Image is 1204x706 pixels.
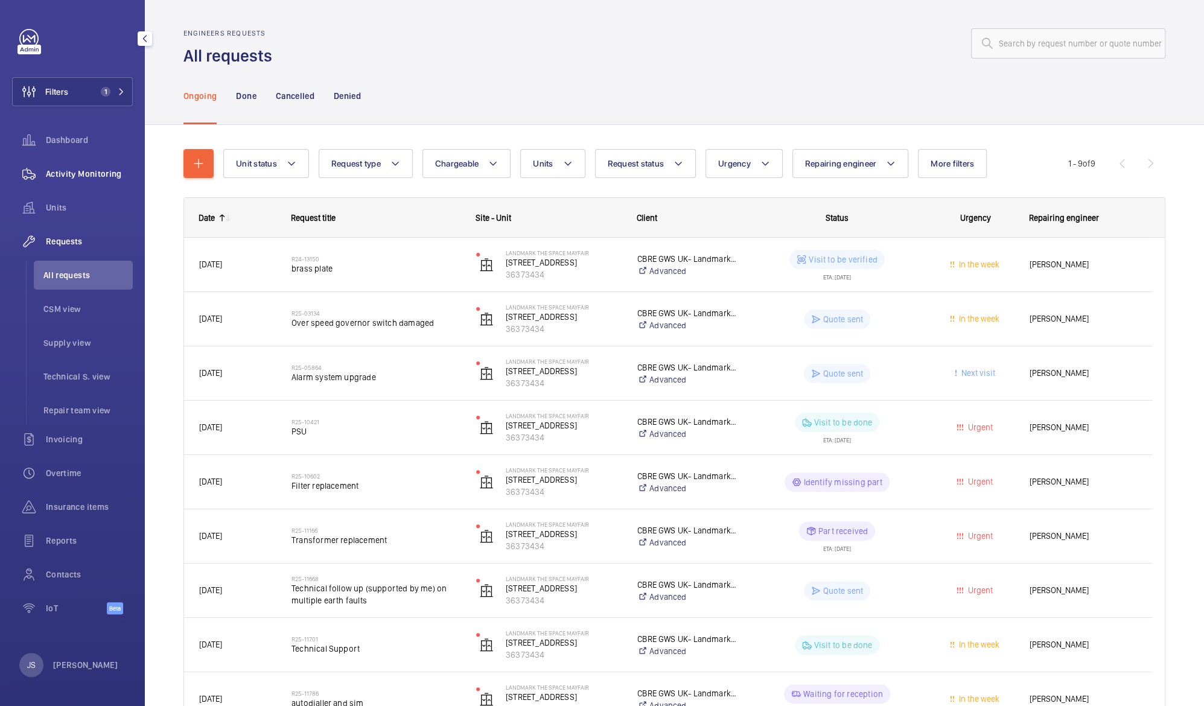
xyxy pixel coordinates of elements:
[506,528,622,540] p: [STREET_ADDRESS]
[637,645,737,657] a: Advanced
[1030,366,1137,380] span: [PERSON_NAME]
[506,629,622,637] p: Landmark The Space Mayfair
[422,149,511,178] button: Chargeable
[608,159,664,168] span: Request status
[291,534,460,546] span: Transformer replacement
[291,425,460,437] span: PSU
[957,694,999,704] span: In the week
[506,521,622,528] p: Landmark The Space Mayfair
[479,258,494,272] img: elevator.svg
[199,259,222,269] span: [DATE]
[53,659,118,671] p: [PERSON_NAME]
[804,476,883,488] p: Identify missing part
[43,303,133,315] span: CSM view
[818,525,868,537] p: Part received
[637,470,737,482] p: CBRE GWS UK- Landmark The Space Mayfair
[479,529,494,544] img: elevator.svg
[506,691,622,703] p: [STREET_ADDRESS]
[823,541,851,552] div: ETA: [DATE]
[637,319,737,331] a: Advanced
[506,431,622,444] p: 36373434
[479,584,494,598] img: elevator.svg
[506,256,622,269] p: [STREET_ADDRESS]
[223,149,309,178] button: Unit status
[1030,421,1137,434] span: [PERSON_NAME]
[1030,312,1137,326] span: [PERSON_NAME]
[637,579,737,591] p: CBRE GWS UK- Landmark The Space Mayfair
[506,466,622,474] p: Landmark The Space Mayfair
[506,311,622,323] p: [STREET_ADDRESS]
[1030,584,1137,597] span: [PERSON_NAME]
[1030,638,1137,652] span: [PERSON_NAME]
[520,149,585,178] button: Units
[46,568,133,580] span: Contacts
[236,90,256,102] p: Done
[476,213,511,223] span: Site - Unit
[199,477,222,486] span: [DATE]
[101,87,110,97] span: 1
[291,690,460,697] h2: R25-11786
[199,213,215,223] div: Date
[331,159,381,168] span: Request type
[506,269,622,281] p: 36373434
[814,639,873,651] p: Visit to be done
[826,213,849,223] span: Status
[291,527,460,534] h2: R25-11166
[823,367,864,380] p: Quote sent
[957,640,999,649] span: In the week
[199,640,222,649] span: [DATE]
[506,358,622,365] p: Landmark The Space Mayfair
[506,649,622,661] p: 36373434
[46,134,133,146] span: Dashboard
[637,687,737,699] p: CBRE GWS UK- Landmark The Space Mayfair
[506,323,622,335] p: 36373434
[291,364,460,371] h2: R25-05864
[183,45,279,67] h1: All requests
[637,361,737,374] p: CBRE GWS UK- Landmark The Space Mayfair
[1029,213,1099,223] span: Repairing engineer
[637,213,657,223] span: Client
[291,635,460,643] h2: R25-11701
[1030,475,1137,489] span: [PERSON_NAME]
[595,149,696,178] button: Request status
[236,159,277,168] span: Unit status
[637,536,737,549] a: Advanced
[959,368,995,378] span: Next visit
[1068,159,1095,168] span: 1 - 9 9
[706,149,783,178] button: Urgency
[291,310,460,317] h2: R25-03134
[46,501,133,513] span: Insurance items
[199,368,222,378] span: [DATE]
[803,688,883,700] p: Waiting for reception
[43,337,133,349] span: Supply view
[637,374,737,386] a: Advanced
[637,524,737,536] p: CBRE GWS UK- Landmark The Space Mayfair
[823,269,851,280] div: ETA: [DATE]
[506,249,622,256] p: Landmark The Space Mayfair
[506,474,622,486] p: [STREET_ADDRESS]
[957,259,999,269] span: In the week
[814,416,873,428] p: Visit to be done
[199,694,222,704] span: [DATE]
[43,370,133,383] span: Technical S. view
[805,159,877,168] span: Repairing engineer
[506,419,622,431] p: [STREET_ADDRESS]
[435,159,479,168] span: Chargeable
[718,159,751,168] span: Urgency
[291,255,460,262] h2: R24-13150
[506,684,622,691] p: Landmark The Space Mayfair
[107,602,123,614] span: Beta
[183,29,279,37] h2: Engineers requests
[960,213,991,223] span: Urgency
[637,482,737,494] a: Advanced
[506,582,622,594] p: [STREET_ADDRESS]
[506,412,622,419] p: Landmark The Space Mayfair
[792,149,909,178] button: Repairing engineer
[506,540,622,552] p: 36373434
[45,86,68,98] span: Filters
[823,432,851,443] div: ETA: [DATE]
[46,467,133,479] span: Overtime
[809,253,878,266] p: Visit to be verified
[637,416,737,428] p: CBRE GWS UK- Landmark The Space Mayfair
[27,659,36,671] p: JS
